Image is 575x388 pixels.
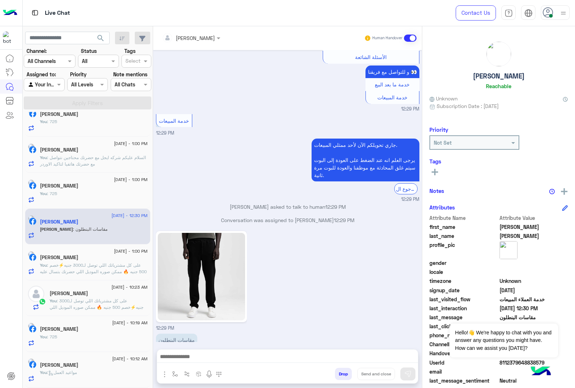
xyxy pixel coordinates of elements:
span: You [40,119,47,124]
img: picture [28,323,34,329]
span: phone_number [429,331,498,339]
button: create order [193,368,205,380]
span: email [429,368,498,375]
span: Omar [500,223,568,231]
span: 725 [47,334,57,339]
span: خدمة المبيعات [159,118,189,124]
span: [PERSON_NAME] [40,226,73,232]
span: search [96,34,105,42]
img: defaultAdmin.png [28,286,44,302]
span: Attribute Value [500,214,568,222]
span: 12:29 PM [156,325,174,331]
label: Note mentions [113,71,147,78]
button: select flow [169,368,181,380]
span: You [40,191,47,196]
p: 22/8/2025, 12:29 PM [365,66,419,78]
img: WhatsApp [39,298,46,305]
span: profile_pic [429,241,498,258]
h6: Attributes [429,204,455,211]
img: picture [28,251,34,258]
span: [DATE] - 12:30 PM [111,212,147,219]
img: Facebook [29,182,36,189]
img: picture [500,241,517,259]
div: الرجوع ال Bot [394,183,418,194]
span: 725 [47,119,57,124]
span: last_interaction [429,304,498,312]
span: You [40,155,47,160]
span: Hello!👋 We're happy to chat with you and answer any questions you might have. How can we assist y... [450,324,558,357]
p: Conversation was assigned to [PERSON_NAME] [156,216,419,224]
p: 22/8/2025, 12:29 PM [312,139,419,181]
span: 2024-09-16T05:23:43.747Z [500,287,568,294]
h6: Notes [429,188,444,194]
p: Live Chat [45,8,70,18]
a: tab [501,5,516,21]
h5: احمد عبدالقوى [40,147,78,153]
div: Select [124,57,141,66]
p: [PERSON_NAME] asked to talk to human [156,203,419,211]
img: send message [404,370,411,378]
img: make a call [216,371,222,377]
h5: خالد على [40,362,78,368]
span: 12:29 PM [156,130,174,136]
img: Logo [3,5,17,21]
img: send attachment [160,370,169,379]
span: last_message [429,313,498,321]
span: last_visited_flow [429,295,498,303]
img: tab [524,9,533,17]
button: search [92,32,110,47]
p: 22/8/2025, 12:30 PM [156,334,197,346]
span: ChannelId [429,340,498,348]
img: send voice note [205,370,213,379]
span: [DATE] - 10:23 AM [111,284,147,290]
span: last_name [429,232,498,240]
span: Attribute Name [429,214,498,222]
span: [DATE] - 10:12 AM [112,356,147,362]
span: [DATE] - 1:00 PM [114,248,147,254]
img: Facebook [29,361,36,368]
span: خدمة العملاء المبيعات [500,295,568,303]
span: : مواعيد العمل [47,370,77,375]
label: Priority [70,71,87,78]
h6: Tags [429,158,568,164]
img: hulul-logo.png [528,359,553,384]
span: الأسئلة الشائعة [355,54,387,60]
img: notes [549,189,555,194]
img: 534688772_1046541974221584_5569810605025046942_n.jpg [158,233,245,320]
img: 713415422032625 [3,31,16,44]
span: null [500,259,568,267]
a: Contact Us [456,5,496,21]
span: خدمة المبيعات [377,94,408,100]
img: select flow [172,371,178,377]
span: [DATE] - 1:00 PM [114,140,147,147]
span: 8112379648838579 [500,359,568,366]
span: UserId [429,359,498,366]
label: Tags [124,47,135,55]
span: 2025-08-22T09:30:01.473Z [500,304,568,312]
img: Facebook [29,218,36,225]
span: Subscription Date : [DATE] [437,102,499,110]
img: picture [28,144,34,150]
small: Human Handover [372,35,402,41]
img: Facebook [29,254,36,261]
h5: Osama Ali [40,111,78,117]
span: first_name [429,223,498,231]
span: [DATE] - 10:19 AM [112,320,147,326]
span: 12:29 PM [334,217,354,223]
span: مقاسات البنطلون [73,226,107,232]
span: 12:29 PM [401,106,419,113]
span: You [40,334,47,339]
h5: Mohamed Mahana [40,326,78,332]
h5: احمد الشيتي [50,290,88,297]
span: HandoverOn [429,349,498,357]
span: 12:29 PM [325,204,346,210]
h5: [PERSON_NAME] [473,72,525,80]
img: Trigger scenario [184,371,190,377]
h5: Ahmed Edrees [40,254,78,261]
span: You [40,370,47,375]
span: [DATE] - 1:00 PM [114,176,147,183]
img: profile [559,9,568,18]
img: Facebook [29,110,36,117]
img: tab [31,8,40,17]
span: last_message_sentiment [429,377,498,384]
